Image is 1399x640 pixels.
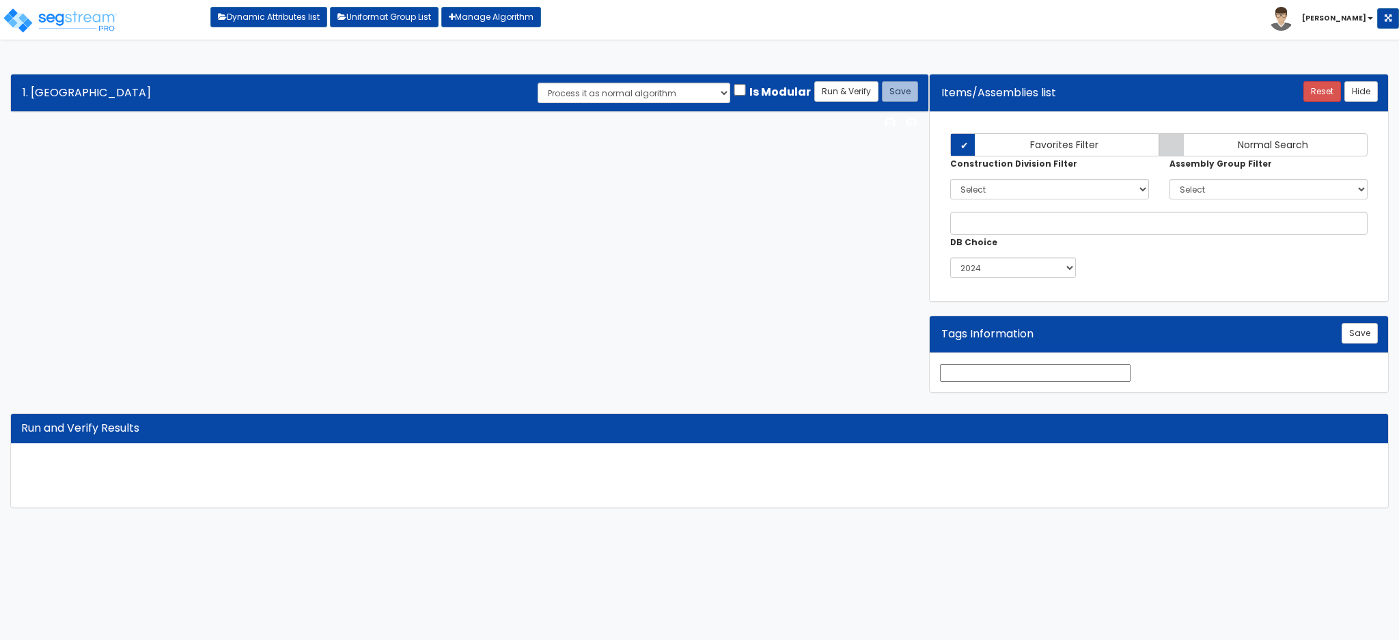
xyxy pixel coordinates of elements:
small: Construction Division Filter [950,158,1077,169]
small: Assembly Group Filter [1169,158,1272,169]
button: Dynamic Attributes list [210,7,327,27]
label: Normal Search works like a normal search query and returns Items and Assemblies (from the RS Mean... [1159,133,1368,156]
span: Normal Search [1238,138,1308,152]
button: Reset [1303,81,1341,102]
div: For Favorites Filter: This is a filter that allows the user to narrow the Favorites Filter result... [1169,156,1368,199]
div: Run and Verify Results [21,421,1378,436]
img: logo_pro_r.png [2,7,118,34]
button: Hide [1344,81,1378,102]
button: Save [1342,323,1378,344]
a: Manage Algorithm [441,7,541,27]
input: Algorithm Title [21,81,488,105]
button: Uniformat Group List [330,7,439,27]
span: Favorites Filter [1030,138,1098,152]
div: For Favorites Filter: This is a filter that allows the user to narrow the Favorites Filter result... [950,156,1148,199]
img: avatar.png [1269,7,1293,31]
label: Favorites Filter will only return results from a pre-selected group of the most commonly used Ite... [950,133,1159,156]
button: Run & Verify [814,81,878,102]
label: Is Modular [749,85,811,100]
small: DB Choice [950,237,997,248]
button: Save [882,81,918,102]
b: [PERSON_NAME] [1302,13,1366,23]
